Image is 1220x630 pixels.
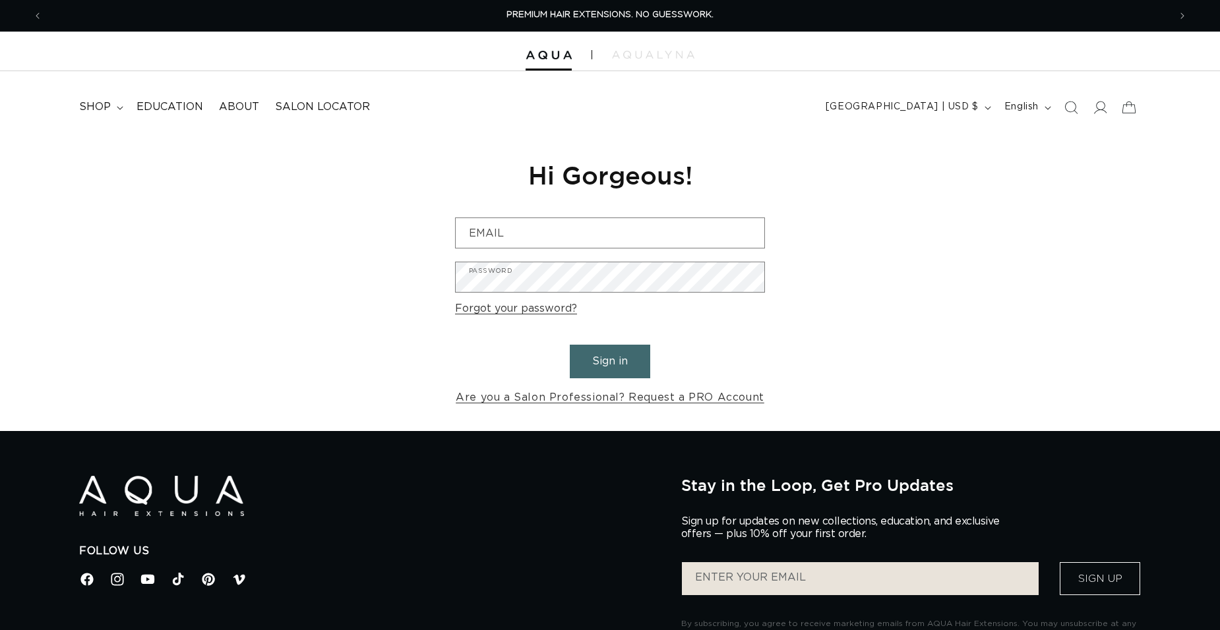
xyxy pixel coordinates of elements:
[267,92,378,122] a: Salon Locator
[456,218,764,248] input: Email
[219,100,259,114] span: About
[129,92,211,122] a: Education
[506,11,714,19] span: PREMIUM HAIR EXTENSIONS. NO GUESSWORK.
[1168,3,1197,28] button: Next announcement
[79,100,111,114] span: shop
[682,562,1039,595] input: ENTER YOUR EMAIL
[71,92,129,122] summary: shop
[1056,93,1085,122] summary: Search
[23,3,52,28] button: Previous announcement
[570,345,650,378] button: Sign in
[996,95,1056,120] button: English
[1004,100,1039,114] span: English
[612,51,694,59] img: aqualyna.com
[681,476,1141,494] h2: Stay in the Loop, Get Pro Updates
[818,95,996,120] button: [GEOGRAPHIC_DATA] | USD $
[1060,562,1140,595] button: Sign Up
[526,51,572,60] img: Aqua Hair Extensions
[275,100,370,114] span: Salon Locator
[79,544,661,558] h2: Follow Us
[826,100,979,114] span: [GEOGRAPHIC_DATA] | USD $
[455,299,577,318] a: Forgot your password?
[456,388,764,407] a: Are you a Salon Professional? Request a PRO Account
[681,515,1011,540] p: Sign up for updates on new collections, education, and exclusive offers — plus 10% off your first...
[211,92,267,122] a: About
[137,100,203,114] span: Education
[455,159,765,191] h1: Hi Gorgeous!
[79,476,244,516] img: Aqua Hair Extensions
